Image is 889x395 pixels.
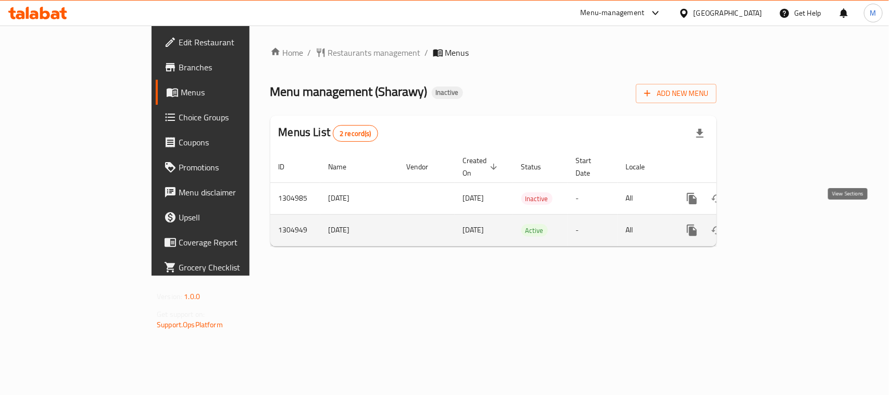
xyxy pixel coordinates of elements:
[179,136,292,149] span: Coupons
[156,30,300,55] a: Edit Restaurant
[181,86,292,98] span: Menus
[407,161,442,173] span: Vendor
[671,151,788,183] th: Actions
[320,214,398,246] td: [DATE]
[156,155,300,180] a: Promotions
[463,154,500,179] span: Created On
[568,182,618,214] td: -
[184,290,200,303] span: 1.0.0
[432,88,463,97] span: Inactive
[705,218,730,243] button: Change Status
[870,7,877,19] span: M
[576,154,605,179] span: Start Date
[320,182,398,214] td: [DATE]
[445,46,469,59] span: Menus
[157,318,223,331] a: Support.OpsPlatform
[432,87,463,99] div: Inactive
[157,290,182,303] span: Version:
[333,129,378,139] span: 2 record(s)
[568,214,618,246] td: -
[521,161,555,173] span: Status
[270,80,428,103] span: Menu management ( Sharawy )
[705,186,730,211] button: Change Status
[156,55,300,80] a: Branches
[618,214,671,246] td: All
[329,161,360,173] span: Name
[636,84,717,103] button: Add New Menu
[463,191,484,205] span: [DATE]
[425,46,429,59] li: /
[156,180,300,205] a: Menu disclaimer
[463,223,484,237] span: [DATE]
[179,111,292,124] span: Choice Groups
[680,218,705,243] button: more
[270,151,788,246] table: enhanced table
[156,255,300,280] a: Grocery Checklist
[308,46,311,59] li: /
[156,205,300,230] a: Upsell
[156,105,300,130] a: Choice Groups
[156,230,300,255] a: Coverage Report
[179,36,292,48] span: Edit Restaurant
[521,224,548,237] div: Active
[179,61,292,73] span: Branches
[179,236,292,249] span: Coverage Report
[581,7,645,19] div: Menu-management
[687,121,712,146] div: Export file
[521,193,553,205] span: Inactive
[644,87,708,100] span: Add New Menu
[680,186,705,211] button: more
[328,46,421,59] span: Restaurants management
[156,80,300,105] a: Menus
[618,182,671,214] td: All
[333,125,378,142] div: Total records count
[521,192,553,205] div: Inactive
[316,46,421,59] a: Restaurants management
[521,225,548,237] span: Active
[279,161,298,173] span: ID
[179,211,292,224] span: Upsell
[179,161,292,174] span: Promotions
[626,161,659,173] span: Locale
[270,46,717,59] nav: breadcrumb
[179,261,292,274] span: Grocery Checklist
[179,186,292,199] span: Menu disclaimer
[694,7,762,19] div: [GEOGRAPHIC_DATA]
[279,125,378,142] h2: Menus List
[157,307,205,321] span: Get support on:
[156,130,300,155] a: Coupons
